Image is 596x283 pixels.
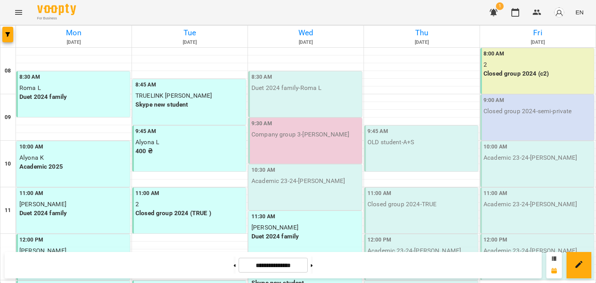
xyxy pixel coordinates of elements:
[251,119,272,128] label: 9:30 AM
[135,209,244,218] p: Closed group 2024 (TRUE )
[37,16,76,21] span: For Business
[19,236,43,244] label: 12:00 PM
[367,236,391,244] label: 12:00 PM
[135,189,159,198] label: 11:00 AM
[249,27,362,39] h6: Wed
[365,39,478,46] h6: [DATE]
[17,39,130,46] h6: [DATE]
[19,92,128,102] p: Duet 2024 family
[135,92,212,99] span: TRUELINK [PERSON_NAME]
[251,73,272,81] label: 8:30 AM
[133,39,246,46] h6: [DATE]
[19,84,41,91] span: Roma L
[483,153,593,162] p: Academic 23-24 - [PERSON_NAME]
[367,189,391,198] label: 11:00 AM
[19,154,44,161] span: Alyona K
[17,27,130,39] h6: Mon
[483,200,593,209] p: Academic 23-24 - [PERSON_NAME]
[19,209,128,218] p: Duet 2024 family
[365,27,478,39] h6: Thu
[367,138,476,147] p: OLD student - A+S
[367,200,476,209] p: Closed group 2024 - TRUE
[251,83,360,93] p: Duet 2024 family - Roma L
[19,189,43,198] label: 11:00 AM
[483,143,507,151] label: 10:00 AM
[5,206,11,215] h6: 11
[483,50,504,58] label: 8:00 AM
[251,176,360,186] p: Academic 23-24 - [PERSON_NAME]
[483,107,593,116] p: Closed group 2024 - semi-private
[367,246,476,255] p: Academic 23-24 - [PERSON_NAME]
[19,73,40,81] label: 8:30 AM
[19,200,66,208] span: [PERSON_NAME]
[5,113,11,122] h6: 09
[251,130,360,139] p: Company group 3 - [PERSON_NAME]
[19,143,43,151] label: 10:00 AM
[135,127,156,136] label: 9:45 AM
[367,127,388,136] label: 9:45 AM
[575,8,584,16] span: EN
[135,100,244,109] p: Skype new student
[135,81,156,89] label: 8:45 AM
[9,3,28,22] button: Menu
[251,212,275,221] label: 11:30 AM
[251,224,298,231] span: [PERSON_NAME]
[37,4,76,15] img: Voopty Logo
[249,39,362,46] h6: [DATE]
[133,27,246,39] h6: Tue
[481,39,594,46] h6: [DATE]
[251,166,275,174] label: 10:30 AM
[19,247,66,254] span: [PERSON_NAME]
[554,7,565,18] img: avatar_s.png
[483,96,504,105] label: 9:00 AM
[483,69,593,78] p: Closed group 2024 (c2)
[483,60,593,69] p: 2
[251,232,360,241] p: Duet 2024 family
[481,27,594,39] h6: Fri
[135,200,244,209] p: 2
[483,189,507,198] label: 11:00 AM
[5,160,11,168] h6: 10
[5,67,11,75] h6: 08
[19,162,128,171] p: Academic 2025
[135,138,159,146] span: Alyona L
[483,236,507,244] label: 12:00 PM
[483,246,593,255] p: Academic 23-24 - [PERSON_NAME]
[135,147,244,156] p: 400 ₴
[572,5,587,19] button: EN
[496,2,504,10] span: 1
